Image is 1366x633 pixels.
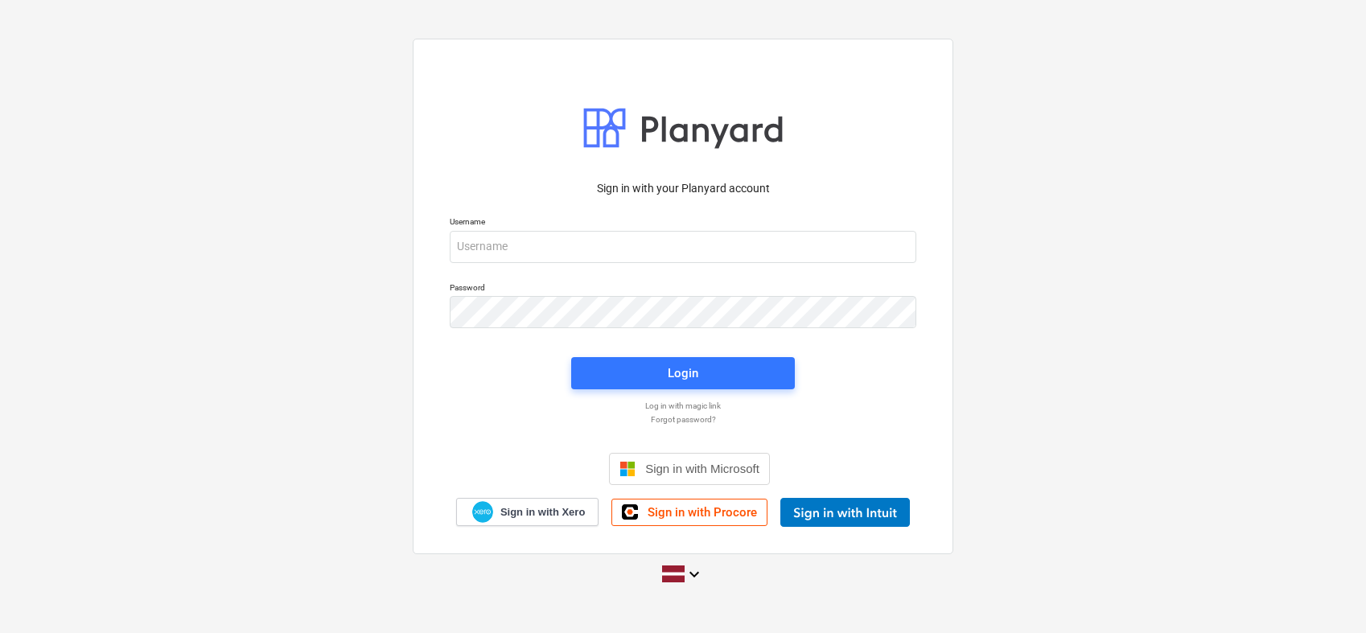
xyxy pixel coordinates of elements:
p: Sign in with your Planyard account [450,180,916,197]
input: Username [450,231,916,263]
p: Username [450,216,916,230]
img: Xero logo [472,501,493,523]
div: Login [668,363,698,384]
p: Password [450,282,916,296]
button: Login [571,357,795,389]
a: Sign in with Procore [611,499,767,526]
span: Sign in with Procore [648,505,757,520]
a: Sign in with Xero [456,498,599,526]
a: Log in with magic link [442,401,924,411]
i: keyboard_arrow_down [685,565,704,584]
a: Forgot password? [442,414,924,425]
span: Sign in with Microsoft [645,462,759,475]
span: Sign in with Xero [500,505,585,520]
img: Microsoft logo [619,461,636,477]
